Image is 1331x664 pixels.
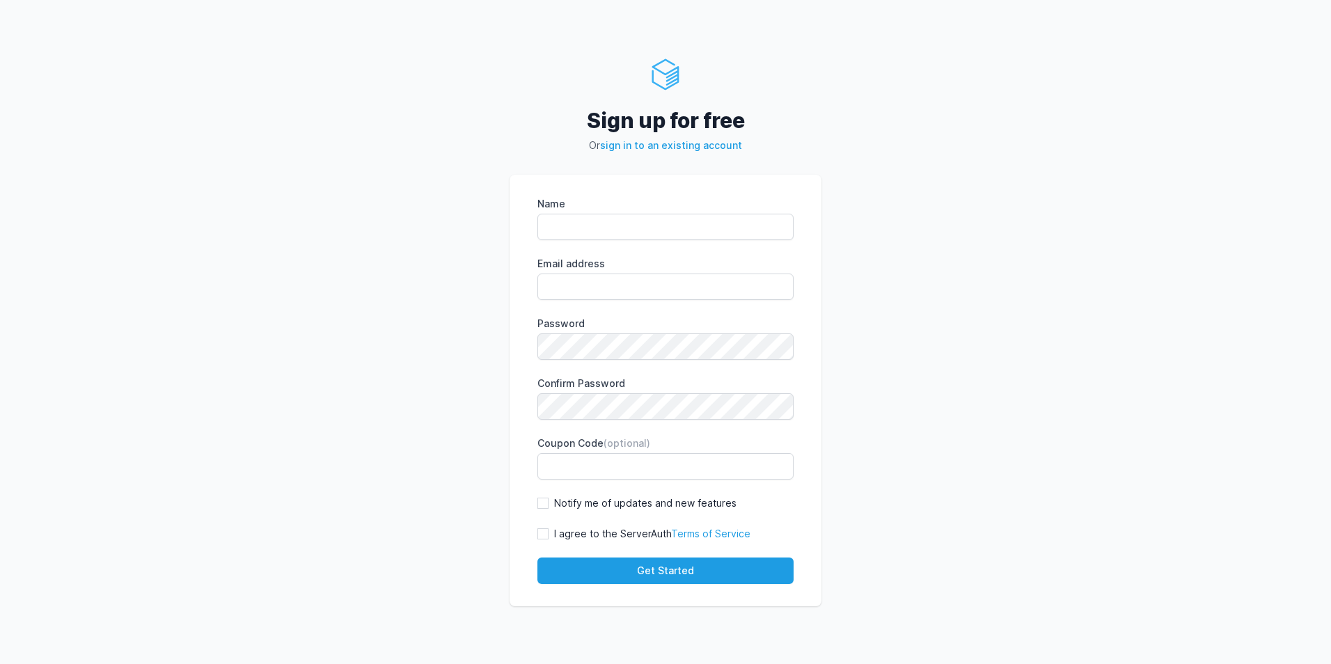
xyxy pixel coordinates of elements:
label: Name [537,197,794,211]
label: Confirm Password [537,377,794,390]
span: (optional) [604,437,650,449]
p: Or [510,139,821,152]
label: I agree to the ServerAuth [554,527,750,541]
h2: Sign up for free [510,108,821,133]
a: Terms of Service [671,528,750,539]
a: sign in to an existing account [600,139,742,151]
label: Notify me of updates and new features [554,496,737,510]
label: Email address [537,257,794,271]
button: Get Started [537,558,794,584]
label: Coupon Code [537,436,794,450]
label: Password [537,317,794,331]
img: ServerAuth [649,58,682,91]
